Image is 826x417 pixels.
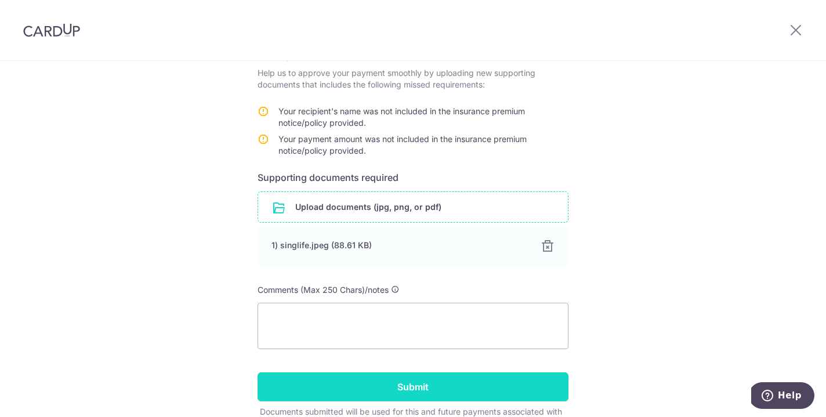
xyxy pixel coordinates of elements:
div: Upload documents (jpg, png, or pdf) [258,191,568,223]
img: CardUp [23,23,80,37]
h6: Supporting documents required [258,171,568,184]
div: 1) singlife.jpeg (88.61 KB) [271,240,527,251]
p: Help us to approve your payment smoothly by uploading new supporting documents that includes the ... [258,67,568,90]
span: Comments (Max 250 Chars)/notes [258,285,389,295]
input: Submit [258,372,568,401]
span: Your recipient's name was not included in the insurance premium notice/policy provided. [278,106,525,128]
span: Your payment amount was not included in the insurance premium notice/policy provided. [278,134,527,155]
iframe: Opens a widget where you can find more information [751,382,814,411]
